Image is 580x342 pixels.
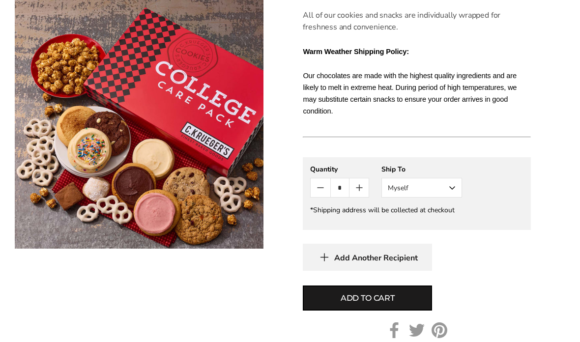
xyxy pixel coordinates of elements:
[310,205,523,215] div: *Shipping address will be collected at checkout
[303,244,432,271] button: Add Another Recipient
[349,178,369,197] button: Count plus
[303,72,517,115] span: Our chocolates are made with the highest quality ingredients and are likely to melt in extreme he...
[330,178,349,197] input: Quantity
[303,285,432,311] button: Add to cart
[310,165,369,174] div: Quantity
[303,9,531,33] p: All of our cookies and snacks are individually wrapped for freshness and convenience.
[334,253,418,263] span: Add Another Recipient
[341,292,395,304] span: Add to cart
[311,178,330,197] button: Count minus
[432,322,447,338] a: Pinterest
[8,305,102,334] iframe: Sign Up via Text for Offers
[381,178,462,198] button: Myself
[386,322,402,338] a: Facebook
[303,157,531,230] gfm-form: New recipient
[409,322,425,338] a: Twitter
[381,165,462,174] div: Ship To
[303,48,409,56] span: Warm Weather Shipping Policy:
